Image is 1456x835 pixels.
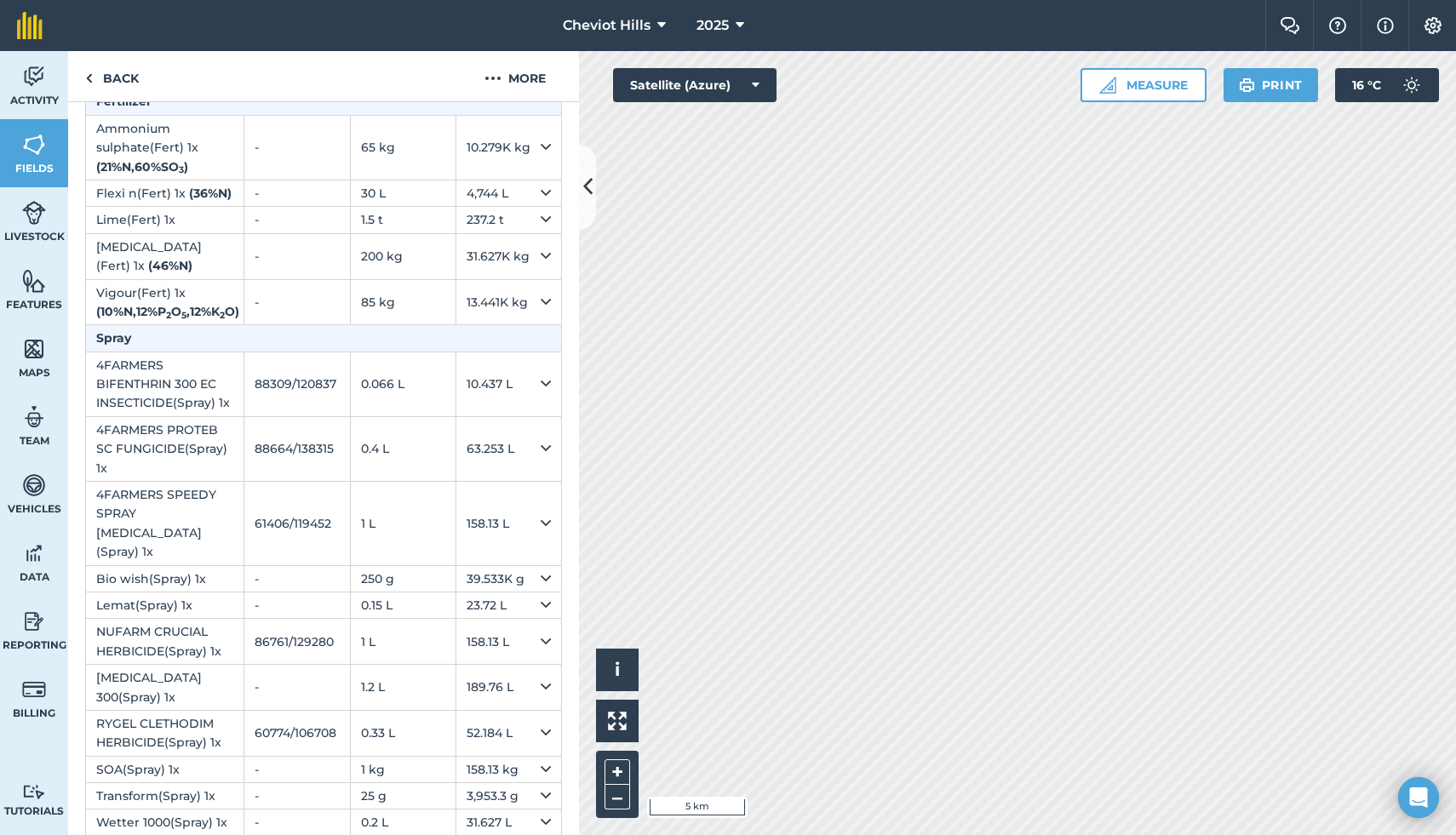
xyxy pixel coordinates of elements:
td: 0.066 L [350,352,456,416]
td: 1.5 t [350,207,456,233]
td: 25 g [350,783,456,809]
img: svg+xml;base64,PHN2ZyB4bWxucz0iaHR0cDovL3d3dy53My5vcmcvMjAwMC9zdmciIHdpZHRoPSI1NiIgaGVpZ2h0PSI2MC... [22,268,46,294]
tr: Vigour(Fert) 1x (10%N,12%P2O5,12%K2O)-85 kg13.441K kg [86,279,562,325]
td: 10.279K kg [456,115,561,180]
img: Two speech bubbles overlapping with the left bubble in the forefront [1280,17,1300,34]
td: 4,744 L [456,180,561,206]
td: 88309/120837 [244,352,350,416]
td: - [244,592,350,618]
td: - [244,565,350,592]
img: A cog icon [1423,17,1443,34]
img: svg+xml;base64,PHN2ZyB4bWxucz0iaHR0cDovL3d3dy53My5vcmcvMjAwMC9zdmciIHdpZHRoPSI1NiIgaGVpZ2h0PSI2MC... [22,132,46,157]
tr: Transform(Spray) 1x -25 g3,953.3 g [86,783,562,809]
td: 4FARMERS BIFENTHRIN 300 EC INSECTICIDE ( Spray ) 1 x [86,352,244,416]
td: 63.253 L [456,416,561,481]
td: Vigour ( Fert ) 1 x [86,279,244,325]
td: - [244,756,350,782]
button: 16 °C [1335,68,1439,102]
img: fieldmargin Logo [17,12,43,39]
td: 158.13 L [456,482,561,566]
td: 4FARMERS SPEEDY SPRAY [MEDICAL_DATA] ( Spray ) 1 x [86,482,244,566]
a: Back [68,51,156,101]
td: 4FARMERS PROTEB SC FUNGICIDE ( Spray ) 1 x [86,416,244,481]
span: 2025 [696,15,729,36]
img: svg+xml;base64,PHN2ZyB4bWxucz0iaHR0cDovL3d3dy53My5vcmcvMjAwMC9zdmciIHdpZHRoPSI1NiIgaGVpZ2h0PSI2MC... [22,336,46,362]
tr: RYGEL CLETHODIM HERBICIDE(Spray) 1x 60774/1067080.33 L52.184 L [86,710,562,756]
td: 39.533K g [456,565,561,592]
td: 158.13 L [456,619,561,665]
td: 31.627K kg [456,233,561,279]
img: svg+xml;base64,PHN2ZyB4bWxucz0iaHR0cDovL3d3dy53My5vcmcvMjAwMC9zdmciIHdpZHRoPSI5IiBoZWlnaHQ9IjI0Ii... [85,68,93,89]
td: Lime ( Fert ) 1 x [86,207,244,233]
tr: [MEDICAL_DATA](Fert) 1x (46%N)-200 kg31.627K kg [86,233,562,279]
td: - [244,207,350,233]
img: svg+xml;base64,PD94bWwgdmVyc2lvbj0iMS4wIiBlbmNvZGluZz0idXRmLTgiPz4KPCEtLSBHZW5lcmF0b3I6IEFkb2JlIE... [22,404,46,430]
img: svg+xml;base64,PD94bWwgdmVyc2lvbj0iMS4wIiBlbmNvZGluZz0idXRmLTgiPz4KPCEtLSBHZW5lcmF0b3I6IEFkb2JlIE... [22,64,46,89]
td: 13.441K kg [456,279,561,325]
td: 10.437 L [456,352,561,416]
img: svg+xml;base64,PD94bWwgdmVyc2lvbj0iMS4wIiBlbmNvZGluZz0idXRmLTgiPz4KPCEtLSBHZW5lcmF0b3I6IEFkb2JlIE... [1395,68,1429,102]
img: svg+xml;base64,PD94bWwgdmVyc2lvbj0iMS4wIiBlbmNvZGluZz0idXRmLTgiPz4KPCEtLSBHZW5lcmF0b3I6IEFkb2JlIE... [22,540,46,566]
sub: 2 [166,310,171,321]
td: 65 kg [350,115,456,180]
tr: Ammonium sulphate(Fert) 1x (21%N,60%SO3)-65 kg10.279K kg [86,115,562,180]
span: Cheviot Hills [563,15,651,36]
td: - [244,665,350,711]
td: - [244,783,350,809]
td: 237.2 t [456,207,561,233]
tr: [MEDICAL_DATA] 300(Spray) 1x -1.2 L189.76 L [86,665,562,711]
img: svg+xml;base64,PHN2ZyB4bWxucz0iaHR0cDovL3d3dy53My5vcmcvMjAwMC9zdmciIHdpZHRoPSIyMCIgaGVpZ2h0PSIyNC... [484,68,502,89]
img: Four arrows, one pointing top left, one top right, one bottom right and the last bottom left [608,712,627,730]
td: - [244,233,350,279]
td: [MEDICAL_DATA] 300 ( Spray ) 1 x [86,665,244,711]
strong: ( 46 % N ) [148,258,192,273]
sub: 2 [220,310,225,321]
button: – [605,785,630,809]
td: Ammonium sulphate ( Fert ) 1 x [86,115,244,180]
td: Flexi n ( Fert ) 1 x [86,180,244,206]
img: svg+xml;base64,PD94bWwgdmVyc2lvbj0iMS4wIiBlbmNvZGluZz0idXRmLTgiPz4KPCEtLSBHZW5lcmF0b3I6IEFkb2JlIE... [22,200,46,226]
td: 1 kg [350,756,456,782]
td: 85 kg [350,279,456,325]
button: Satellite (Azure) [613,68,777,102]
strong: ( 21 % N , 60 % SO ) [96,159,188,174]
button: i [596,649,639,691]
span: i [615,659,620,680]
img: svg+xml;base64,PD94bWwgdmVyc2lvbj0iMS4wIiBlbmNvZGluZz0idXRmLTgiPz4KPCEtLSBHZW5lcmF0b3I6IEFkb2JlIE... [22,472,46,498]
td: 200 kg [350,233,456,279]
span: 16 ° C [1352,68,1381,102]
td: 1.2 L [350,665,456,711]
td: 3,953.3 g [456,783,561,809]
strong: ( 10 % N , 12 % P O , 12 % K O ) [96,304,239,319]
td: 23.72 L [456,592,561,618]
td: 1 L [350,482,456,566]
td: [MEDICAL_DATA] ( Fert ) 1 x [86,233,244,279]
td: Bio wish ( Spray ) 1 x [86,565,244,592]
tr: 4FARMERS SPEEDY SPRAY [MEDICAL_DATA](Spray) 1x 61406/1194521 L158.13 L [86,482,562,566]
sub: 5 [181,310,186,321]
tr: 4FARMERS PROTEB SC FUNGICIDE(Spray) 1x 88664/1383150.4 L63.253 L [86,416,562,481]
td: SOA ( Spray ) 1 x [86,756,244,782]
td: 88664/138315 [244,416,350,481]
img: svg+xml;base64,PD94bWwgdmVyc2lvbj0iMS4wIiBlbmNvZGluZz0idXRmLTgiPz4KPCEtLSBHZW5lcmF0b3I6IEFkb2JlIE... [22,784,46,800]
td: 0.4 L [350,416,456,481]
sub: 3 [179,164,184,175]
img: svg+xml;base64,PHN2ZyB4bWxucz0iaHR0cDovL3d3dy53My5vcmcvMjAwMC9zdmciIHdpZHRoPSIxOSIgaGVpZ2h0PSIyNC... [1239,75,1255,95]
td: 30 L [350,180,456,206]
td: Lemat ( Spray ) 1 x [86,592,244,618]
div: Open Intercom Messenger [1398,777,1439,818]
button: Measure [1081,68,1207,102]
td: 158.13 kg [456,756,561,782]
td: 0.15 L [350,592,456,618]
tr: Bio wish(Spray) 1x -250 g39.533K g [86,565,562,592]
tr: Lime(Fert) 1x -1.5 t237.2 t [86,207,562,233]
td: Transform ( Spray ) 1 x [86,783,244,809]
td: 52.184 L [456,710,561,756]
img: svg+xml;base64,PHN2ZyB4bWxucz0iaHR0cDovL3d3dy53My5vcmcvMjAwMC9zdmciIHdpZHRoPSIxNyIgaGVpZ2h0PSIxNy... [1377,15,1394,36]
td: NUFARM CRUCIAL HERBICIDE ( Spray ) 1 x [86,619,244,665]
button: Print [1224,68,1319,102]
td: - [244,115,350,180]
td: 86761/129280 [244,619,350,665]
td: 250 g [350,565,456,592]
strong: ( 36 % N ) [189,186,232,201]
